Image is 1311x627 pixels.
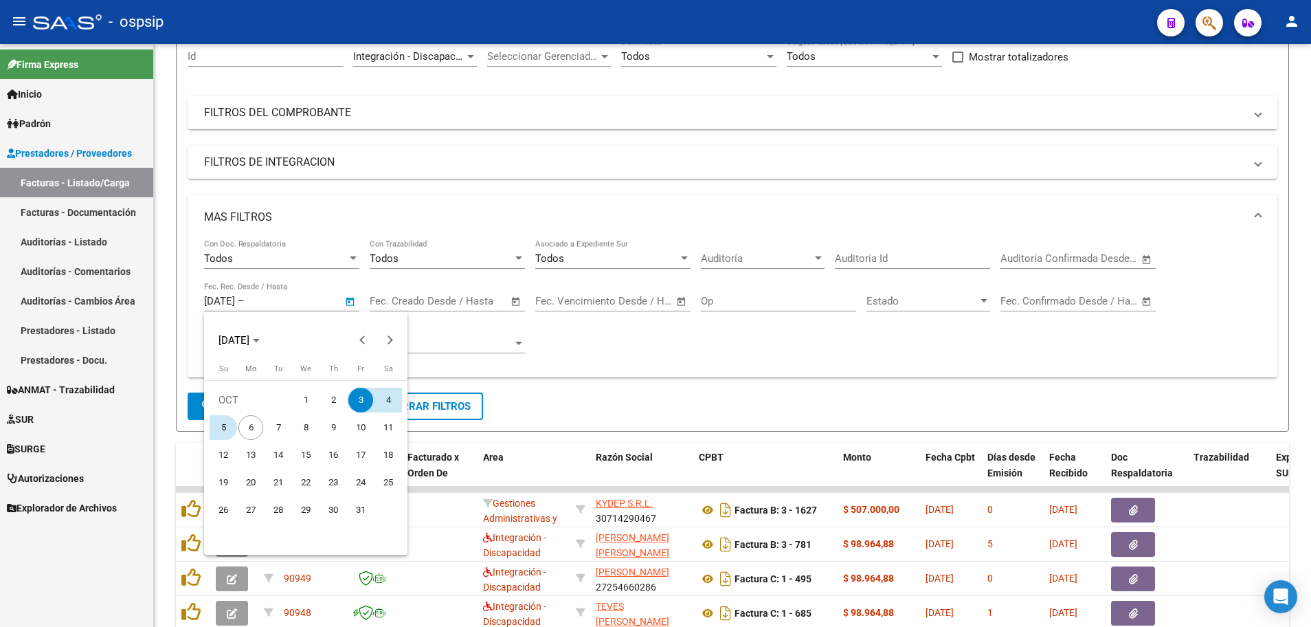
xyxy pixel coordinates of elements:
[238,498,263,522] span: 27
[219,364,228,373] span: Su
[238,470,263,495] span: 20
[320,496,347,524] button: October 30, 2025
[347,496,374,524] button: October 31, 2025
[376,470,401,495] span: 25
[348,470,373,495] span: 24
[211,470,236,495] span: 19
[320,441,347,469] button: October 16, 2025
[349,327,377,354] button: Previous month
[266,470,291,495] span: 21
[348,443,373,467] span: 17
[210,441,237,469] button: October 12, 2025
[376,388,401,412] span: 4
[357,364,364,373] span: Fr
[348,415,373,440] span: 10
[210,469,237,496] button: October 19, 2025
[210,386,292,414] td: OCT
[348,498,373,522] span: 31
[237,414,265,441] button: October 6, 2025
[293,470,318,495] span: 22
[321,443,346,467] span: 16
[237,469,265,496] button: October 20, 2025
[292,386,320,414] button: October 1, 2025
[376,415,401,440] span: 11
[300,364,311,373] span: We
[320,469,347,496] button: October 23, 2025
[321,498,346,522] span: 30
[321,415,346,440] span: 9
[266,498,291,522] span: 28
[377,327,404,354] button: Next month
[237,496,265,524] button: October 27, 2025
[292,414,320,441] button: October 8, 2025
[348,388,373,412] span: 3
[321,470,346,495] span: 23
[237,441,265,469] button: October 13, 2025
[218,334,249,346] span: [DATE]
[211,498,236,522] span: 26
[374,414,402,441] button: October 11, 2025
[1264,580,1297,613] div: Open Intercom Messenger
[329,364,338,373] span: Th
[321,388,346,412] span: 2
[210,496,237,524] button: October 26, 2025
[211,443,236,467] span: 12
[374,469,402,496] button: October 25, 2025
[293,498,318,522] span: 29
[265,469,292,496] button: October 21, 2025
[238,415,263,440] span: 6
[293,388,318,412] span: 1
[376,443,401,467] span: 18
[347,469,374,496] button: October 24, 2025
[320,414,347,441] button: October 9, 2025
[266,443,291,467] span: 14
[274,364,282,373] span: Tu
[292,441,320,469] button: October 15, 2025
[347,441,374,469] button: October 17, 2025
[266,415,291,440] span: 7
[320,386,347,414] button: October 2, 2025
[238,443,263,467] span: 13
[293,443,318,467] span: 15
[292,496,320,524] button: October 29, 2025
[384,364,393,373] span: Sa
[374,386,402,414] button: October 4, 2025
[374,441,402,469] button: October 18, 2025
[347,386,374,414] button: October 3, 2025
[210,414,237,441] button: October 5, 2025
[292,469,320,496] button: October 22, 2025
[245,364,256,373] span: Mo
[347,414,374,441] button: October 10, 2025
[265,441,292,469] button: October 14, 2025
[293,415,318,440] span: 8
[213,328,265,353] button: Choose month and year
[265,414,292,441] button: October 7, 2025
[265,496,292,524] button: October 28, 2025
[211,415,236,440] span: 5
